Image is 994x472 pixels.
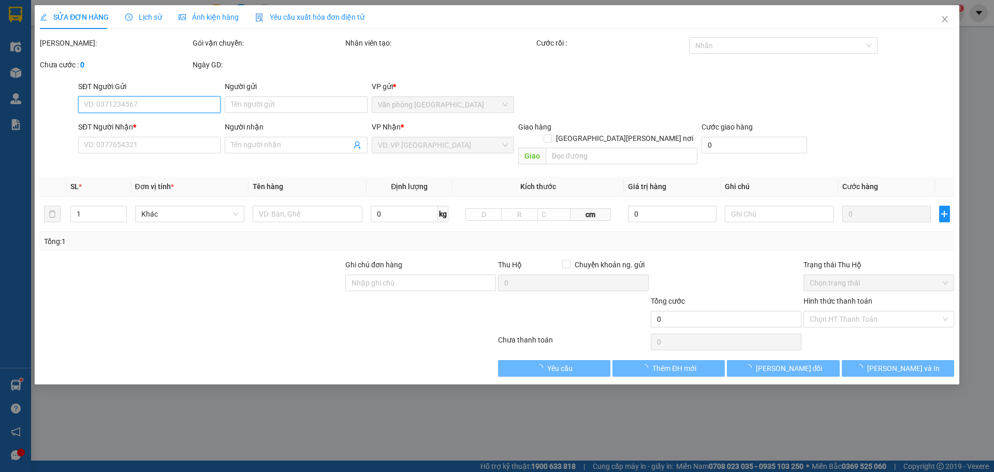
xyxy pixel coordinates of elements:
span: Khác [141,206,239,222]
div: SĐT Người Nhận [78,121,221,133]
span: Thu Hộ [498,261,522,269]
span: loading [744,364,756,371]
button: Yêu cầu [498,360,610,377]
span: Đơn vị tính [135,182,174,191]
div: Ngày GD: [193,59,343,70]
span: Giao hàng [518,123,551,131]
span: Định lượng [391,182,428,191]
div: [PERSON_NAME]: [40,37,191,49]
span: SỬA ĐƠN HÀNG [40,13,109,21]
span: Cước hàng [842,182,878,191]
div: Chưa thanh toán [497,334,650,352]
input: Ghi chú đơn hàng [345,275,496,291]
div: Tổng: 1 [44,236,384,247]
div: Người nhận [225,121,367,133]
input: C [537,208,571,221]
span: SL [70,182,79,191]
label: Hình thức thanh toán [803,297,872,305]
button: [PERSON_NAME] và In [842,360,954,377]
div: Nhân viên tạo: [345,37,534,49]
span: Yêu cầu xuất hóa đơn điện tử [255,13,364,21]
th: Ghi chú [721,177,839,197]
span: Chuyển khoản ng. gửi [571,259,649,270]
button: Thêm ĐH mới [612,360,725,377]
span: Kích thước [520,182,556,191]
span: kg [438,206,448,222]
span: user-add [353,141,361,149]
label: Cước giao hàng [701,123,753,131]
span: Giá trị hàng [628,182,666,191]
button: Close [930,5,959,34]
input: D [465,208,502,221]
span: [GEOGRAPHIC_DATA][PERSON_NAME] nơi [552,133,697,144]
span: loading [641,364,652,371]
span: edit [40,13,47,21]
span: loading [536,364,547,371]
input: Dọc đường [546,148,697,164]
img: icon [255,13,264,22]
span: clock-circle [125,13,133,21]
span: Chọn trạng thái [810,275,948,291]
button: plus [939,206,950,222]
div: Người gửi [225,81,367,92]
label: Ghi chú đơn hàng [345,261,402,269]
div: SĐT Người Gửi [78,81,221,92]
span: VP Nhận [372,123,401,131]
span: loading [856,364,867,371]
span: plus [940,210,949,218]
span: close [941,15,949,23]
input: VD: Bàn, Ghế [253,206,362,222]
span: Ảnh kiện hàng [179,13,239,21]
button: [PERSON_NAME] đổi [727,360,839,377]
div: VP gửi [372,81,514,92]
div: Cước rồi : [536,37,687,49]
span: Yêu cầu [547,363,573,374]
div: Chưa cước : [40,59,191,70]
span: cm [571,208,611,221]
input: Ghi Chú [725,206,835,222]
b: 0 [80,61,84,69]
span: picture [179,13,186,21]
input: R [501,208,538,221]
span: Tổng cước [651,297,685,305]
span: Tên hàng [253,182,283,191]
span: Văn phòng Đà Nẵng [378,97,508,112]
input: Cước giao hàng [701,137,807,153]
span: [PERSON_NAME] và In [867,363,940,374]
span: [PERSON_NAME] đổi [756,363,823,374]
span: Giao [518,148,546,164]
span: Lịch sử [125,13,162,21]
div: Gói vận chuyển: [193,37,343,49]
input: 0 [842,206,930,222]
span: Thêm ĐH mới [652,363,696,374]
div: Trạng thái Thu Hộ [803,259,954,270]
button: delete [44,206,61,222]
